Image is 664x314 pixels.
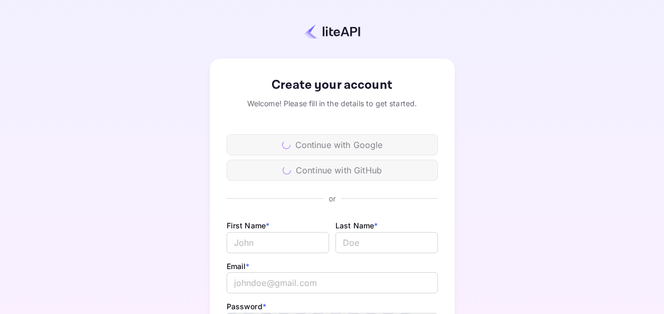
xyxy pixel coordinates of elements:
[335,232,438,253] input: Doe
[227,76,438,95] div: Create your account
[304,24,360,39] img: liteapi
[227,134,438,155] div: Continue with Google
[335,221,378,230] label: Last Name
[227,221,270,230] label: First Name
[227,272,438,293] input: johndoe@gmail.com
[227,302,266,311] label: Password
[227,262,250,271] label: Email
[227,232,329,253] input: John
[227,98,438,109] div: Welcome! Please fill in the details to get started.
[227,160,438,181] div: Continue with GitHub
